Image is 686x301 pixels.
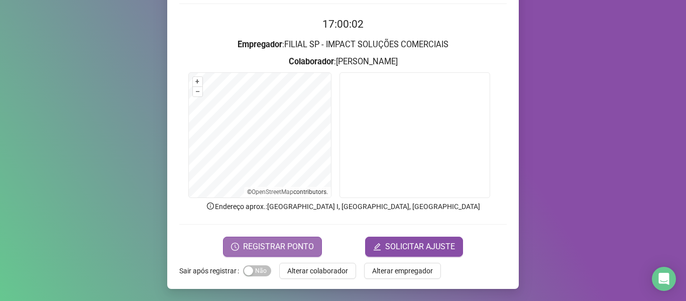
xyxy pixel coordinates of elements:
li: © contributors. [247,188,328,195]
span: edit [373,243,381,251]
button: REGISTRAR PONTO [223,237,322,257]
button: Alterar empregador [364,263,441,279]
span: clock-circle [231,243,239,251]
span: Alterar colaborador [287,265,348,276]
strong: Empregador [238,40,282,49]
button: – [193,87,202,96]
div: Open Intercom Messenger [652,267,676,291]
strong: Colaborador [289,57,334,66]
span: info-circle [206,202,215,211]
button: editSOLICITAR AJUSTE [365,237,463,257]
button: Alterar colaborador [279,263,356,279]
span: Alterar empregador [372,265,433,276]
h3: : [PERSON_NAME] [179,55,507,68]
button: + [193,77,202,86]
span: SOLICITAR AJUSTE [385,241,455,253]
h3: : FILIAL SP - IMPACT SOLUÇÕES COMERCIAIS [179,38,507,51]
a: OpenStreetMap [252,188,293,195]
label: Sair após registrar [179,263,243,279]
span: REGISTRAR PONTO [243,241,314,253]
time: 17:00:02 [322,18,364,30]
p: Endereço aprox. : [GEOGRAPHIC_DATA] I, [GEOGRAPHIC_DATA], [GEOGRAPHIC_DATA] [179,201,507,212]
